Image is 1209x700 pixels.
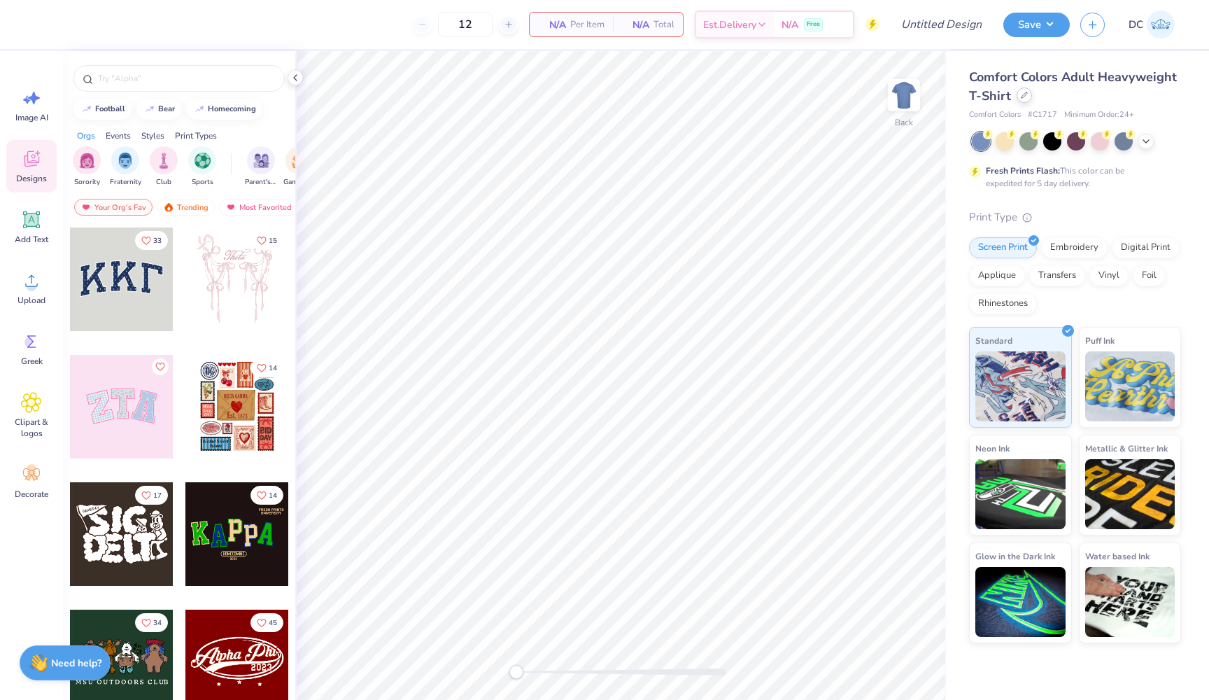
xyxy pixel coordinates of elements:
[969,109,1021,121] span: Comfort Colors
[175,129,217,142] div: Print Types
[890,10,993,38] input: Untitled Design
[1085,441,1168,456] span: Metallic & Glitter Ink
[283,146,316,188] button: filter button
[1085,567,1175,637] img: Water based Ink
[703,17,756,32] span: Est. Delivery
[250,358,283,377] button: Like
[208,105,256,113] div: homecoming
[153,619,162,626] span: 34
[188,146,216,188] button: filter button
[1028,109,1057,121] span: # C1717
[1122,10,1181,38] a: DC
[150,146,178,188] button: filter button
[15,489,48,500] span: Decorate
[73,146,101,188] button: filter button
[81,105,92,113] img: trend_line.gif
[1147,10,1175,38] img: Devyn Cooper
[73,99,132,120] button: football
[74,177,100,188] span: Sorority
[141,129,164,142] div: Styles
[283,177,316,188] span: Game Day
[163,202,174,212] img: trending.gif
[1085,333,1115,348] span: Puff Ink
[283,146,316,188] div: filter for Game Day
[194,105,205,113] img: trend_line.gif
[438,12,493,37] input: – –
[245,146,277,188] button: filter button
[156,153,171,169] img: Club Image
[8,416,55,439] span: Clipart & logos
[1041,237,1108,258] div: Embroidery
[975,459,1066,529] img: Neon Ink
[253,153,269,169] img: Parent's Weekend Image
[156,177,171,188] span: Club
[509,665,523,679] div: Accessibility label
[245,146,277,188] div: filter for Parent's Weekend
[250,486,283,505] button: Like
[158,105,175,113] div: bear
[245,177,277,188] span: Parent's Weekend
[1133,265,1166,286] div: Foil
[269,365,277,372] span: 14
[219,199,298,216] div: Most Favorited
[136,99,181,120] button: bear
[653,17,674,32] span: Total
[890,81,918,109] img: Back
[95,105,125,113] div: football
[986,165,1060,176] strong: Fresh Prints Flash:
[110,146,141,188] button: filter button
[186,99,262,120] button: homecoming
[269,619,277,626] span: 45
[975,333,1012,348] span: Standard
[250,231,283,250] button: Like
[15,234,48,245] span: Add Text
[135,486,168,505] button: Like
[969,237,1037,258] div: Screen Print
[106,129,131,142] div: Events
[1085,351,1175,421] img: Puff Ink
[969,293,1037,314] div: Rhinestones
[250,613,283,632] button: Like
[1129,17,1143,33] span: DC
[975,351,1066,421] img: Standard
[51,657,101,670] strong: Need help?
[16,173,47,184] span: Designs
[21,356,43,367] span: Greek
[782,17,798,32] span: N/A
[570,17,604,32] span: Per Item
[15,112,48,123] span: Image AI
[118,153,133,169] img: Fraternity Image
[74,199,153,216] div: Your Org's Fav
[79,153,95,169] img: Sorority Image
[152,358,169,375] button: Like
[975,567,1066,637] img: Glow in the Dark Ink
[986,164,1158,190] div: This color can be expedited for 5 day delivery.
[807,20,820,29] span: Free
[1089,265,1129,286] div: Vinyl
[153,492,162,499] span: 17
[975,549,1055,563] span: Glow in the Dark Ink
[538,17,566,32] span: N/A
[195,153,211,169] img: Sports Image
[110,146,141,188] div: filter for Fraternity
[1112,237,1180,258] div: Digital Print
[969,265,1025,286] div: Applique
[975,441,1010,456] span: Neon Ink
[1029,265,1085,286] div: Transfers
[188,146,216,188] div: filter for Sports
[157,199,215,216] div: Trending
[135,231,168,250] button: Like
[80,202,92,212] img: most_fav.gif
[269,492,277,499] span: 14
[1003,13,1070,37] button: Save
[110,177,141,188] span: Fraternity
[969,209,1181,225] div: Print Type
[135,613,168,632] button: Like
[97,71,276,85] input: Try "Alpha"
[192,177,213,188] span: Sports
[17,295,45,306] span: Upload
[269,237,277,244] span: 15
[144,105,155,113] img: trend_line.gif
[292,153,308,169] img: Game Day Image
[1085,549,1150,563] span: Water based Ink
